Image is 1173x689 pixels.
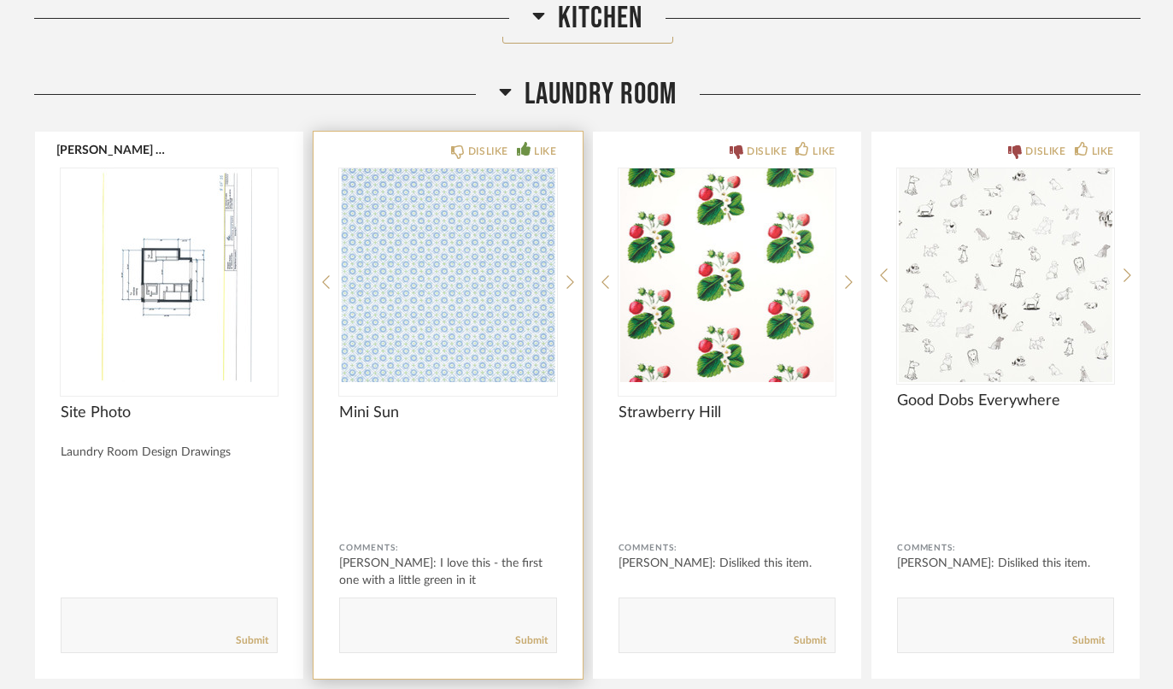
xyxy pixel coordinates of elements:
[1072,633,1105,648] a: Submit
[515,633,548,648] a: Submit
[534,143,556,160] div: LIKE
[619,403,836,422] span: Strawberry Hill
[619,168,836,382] div: 0
[56,143,165,156] button: [PERSON_NAME] L...Drawings.pdf
[61,168,278,382] img: undefined
[236,633,268,648] a: Submit
[1092,143,1114,160] div: LIKE
[525,76,677,113] span: Laundry Room
[339,168,556,382] img: undefined
[61,403,278,422] span: Site Photo
[619,539,836,556] div: Comments:
[619,168,836,382] img: undefined
[468,143,508,160] div: DISLIKE
[619,555,836,572] div: [PERSON_NAME]: Disliked this item.
[897,392,1114,410] span: Good Dobs Everywhere
[897,168,1114,382] img: undefined
[61,168,278,382] div: 0
[61,445,278,460] div: Laundry Room Design Drawings
[897,539,1114,556] div: Comments:
[1025,143,1065,160] div: DISLIKE
[747,143,787,160] div: DISLIKE
[812,143,835,160] div: LIKE
[897,555,1114,572] div: [PERSON_NAME]: Disliked this item.
[794,633,826,648] a: Submit
[339,539,556,556] div: Comments:
[339,555,556,589] div: [PERSON_NAME]: I love this - the first one with a little green in it
[339,168,556,382] div: 0
[339,403,556,422] span: Mini Sun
